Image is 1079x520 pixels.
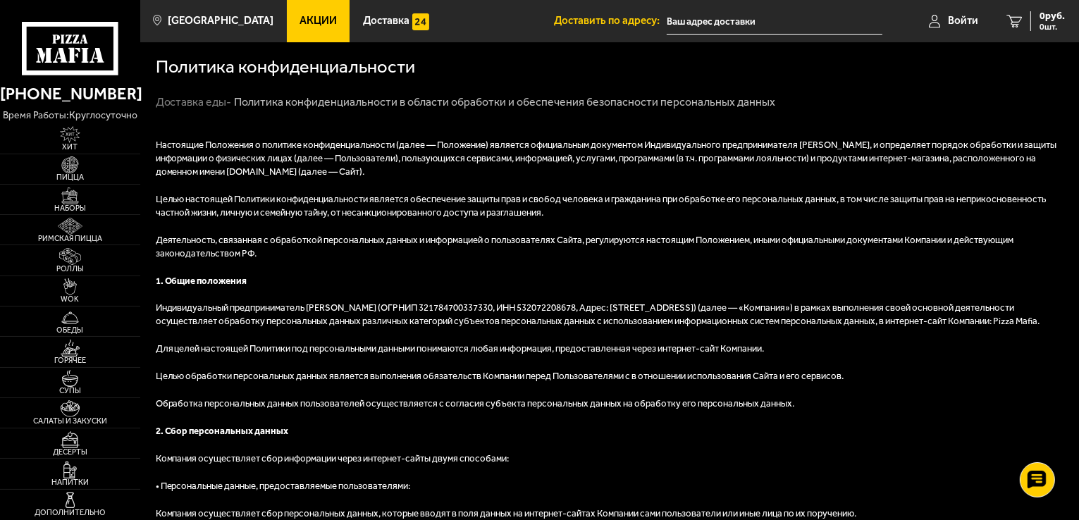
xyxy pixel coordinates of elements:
[412,13,429,30] img: 15daf4d41897b9f0e9f617042186c801.svg
[156,302,1064,328] p: Индивидуальный предприниматель [PERSON_NAME] (ОГРНИП 321784700337330, ИНН 532072208678, Адрес: [S...
[156,234,1064,261] p: Деятельность, связанная с обработкой персональных данных и информацией о пользователях Сайта, рег...
[156,58,416,76] h1: Политика конфиденциальности
[1040,11,1065,21] span: 0 руб.
[554,16,667,26] span: Доставить по адресу:
[300,16,337,26] span: Акции
[156,193,1064,220] p: Целью настоящей Политики конфиденциальности является обеспечение защиты прав и свобод человека и ...
[667,8,882,35] input: Ваш адрес доставки
[1040,23,1065,31] span: 0 шт.
[168,16,273,26] span: [GEOGRAPHIC_DATA]
[234,95,775,110] div: Политика конфиденциальности в области обработки и обеспечения безопасности персональных данных
[156,95,232,109] a: Доставка еды-
[156,342,1064,356] p: Для целей настоящей Политики под персональными данными понимаются любая информация, предоставленн...
[156,480,1064,493] p: • Персональные данные, предоставляемые пользователями:
[156,276,247,286] b: 1. Общие положения
[156,426,289,436] b: 2. Сбор персональных данных
[156,452,1064,466] p: Компания осуществляет сбор информации через интернет-сайты двумя способами:
[156,370,1064,383] p: Целью обработки персональных данных является выполнения обязательств Компании перед Пользователям...
[363,16,409,26] span: Доставка
[156,397,1064,411] p: Обработка персональных данных пользователей осуществляется с согласия субъекта персональных данны...
[948,16,978,26] span: Войти
[156,139,1064,179] p: Настоящие Положения о политике конфиденциальности (далее — Положение) является официальным докуме...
